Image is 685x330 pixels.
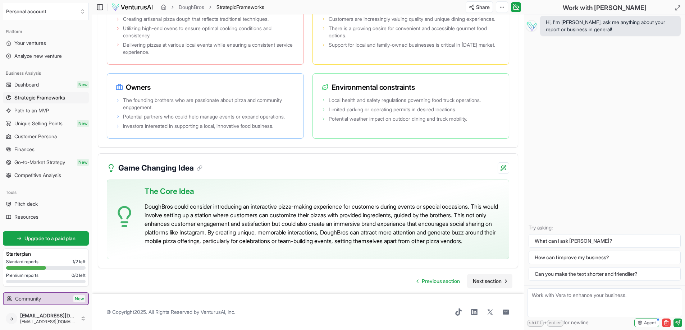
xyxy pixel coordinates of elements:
[634,319,659,327] button: Agent
[411,274,466,288] a: Go to previous page
[3,211,89,223] a: Resources
[3,118,89,129] a: Unique Selling PointsNew
[329,41,495,48] span: Support for local and family-owned businesses is critical in [DATE] market.
[106,308,235,316] span: © Copyright 2025 . All Rights Reserved by .
[3,307,89,318] a: Example ventures
[321,82,501,92] h3: Environmental constraints
[3,169,89,181] a: Competitive Analysis
[6,273,38,278] span: Premium reports
[14,213,38,220] span: Resources
[329,15,495,23] span: Customers are increasingly valuing quality and unique dining experiences.
[3,26,89,37] div: Platform
[15,295,41,302] span: Community
[329,97,481,104] span: Local health and safety regulations governing food truck operations.
[123,15,269,23] span: Creating artisanal pizza dough that reflects traditional techniques.
[3,131,89,142] a: Customer Persona
[236,4,264,10] span: Frameworks
[14,133,57,140] span: Customer Persona
[20,312,77,319] span: [EMAIL_ADDRESS][DOMAIN_NAME]
[6,250,86,257] h3: Starter plan
[3,50,89,62] a: Analyze new venture
[14,120,63,127] span: Unique Selling Points
[77,81,89,88] span: New
[473,278,502,285] span: Next section
[14,94,65,101] span: Strategic Frameworks
[14,81,39,88] span: Dashboard
[3,231,89,246] a: Upgrade to a paid plan
[77,159,89,166] span: New
[3,105,89,116] a: Path to an MVP
[179,4,204,11] a: DoughBros
[329,25,501,39] span: There is a growing desire for convenient and accessible gourmet food options.
[123,41,295,56] span: Delivering pizzas at various local events while ensuring a consistent service experience.
[73,295,85,302] span: New
[529,251,681,264] button: How can I improve my business?
[14,52,62,60] span: Analyze new venture
[547,320,563,327] kbd: enter
[123,97,295,111] span: The founding brothers who are passionate about pizza and community engagement.
[14,200,38,208] span: Pitch deck
[14,146,35,153] span: Finances
[116,82,295,92] h3: Owners
[467,274,512,288] a: Go to next page
[123,113,285,120] span: Potential partners who could help manage events or expand operations.
[6,259,38,265] span: Standard reports
[14,159,65,166] span: Go-to-Market Strategy
[145,186,194,197] span: The Core Idea
[422,278,460,285] span: Previous section
[3,310,89,327] button: a[EMAIL_ADDRESS][DOMAIN_NAME][EMAIL_ADDRESS][DOMAIN_NAME]
[3,68,89,79] div: Business Analysis
[6,313,17,324] span: a
[216,4,264,11] span: StrategicFrameworks
[123,122,273,130] span: Investors interested in supporting a local, innovative food business.
[3,37,89,49] a: Your ventures
[329,115,467,122] span: Potential weather impact on outdoor dining and truck mobility.
[72,273,86,278] span: 0 / 0 left
[527,319,589,327] span: + for newline
[111,3,153,11] img: logo
[644,320,656,326] span: Agent
[3,79,89,90] a: DashboardNew
[118,162,202,174] h3: Game Changing Idea
[77,120,89,127] span: New
[546,19,675,33] span: Hi, I'm [PERSON_NAME], ask me anything about your report or business in general!
[3,157,89,168] a: Go-to-Market StrategyNew
[123,25,295,39] span: Utilizing high-end ovens to ensure optimal cooking conditions and consistency.
[476,4,490,11] span: Share
[3,187,89,198] div: Tools
[161,4,264,11] nav: breadcrumb
[24,235,76,242] span: Upgrade to a paid plan
[526,20,537,32] img: Vera
[3,144,89,155] a: Finances
[3,92,89,103] a: Strategic Frameworks
[527,320,544,327] kbd: shift
[73,259,86,265] span: 1 / 2 left
[3,198,89,210] a: Pitch deck
[466,1,493,13] button: Share
[201,309,234,315] a: VenturusAI, Inc
[14,172,61,179] span: Competitive Analysis
[4,293,88,305] a: CommunityNew
[3,3,89,20] button: Select an organization
[14,107,49,114] span: Path to an MVP
[563,3,647,13] h2: Work with [PERSON_NAME]
[529,267,681,281] button: Can you make the text shorter and friendlier?
[329,106,456,113] span: Limited parking or operating permits in desired locations.
[14,39,46,47] span: Your ventures
[529,224,681,231] p: Try asking:
[411,274,512,288] nav: pagination
[145,202,503,245] p: DoughBros could consider introducing an interactive pizza-making experience for customers during ...
[529,234,681,248] button: What can I ask [PERSON_NAME]?
[20,319,77,325] span: [EMAIL_ADDRESS][DOMAIN_NAME]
